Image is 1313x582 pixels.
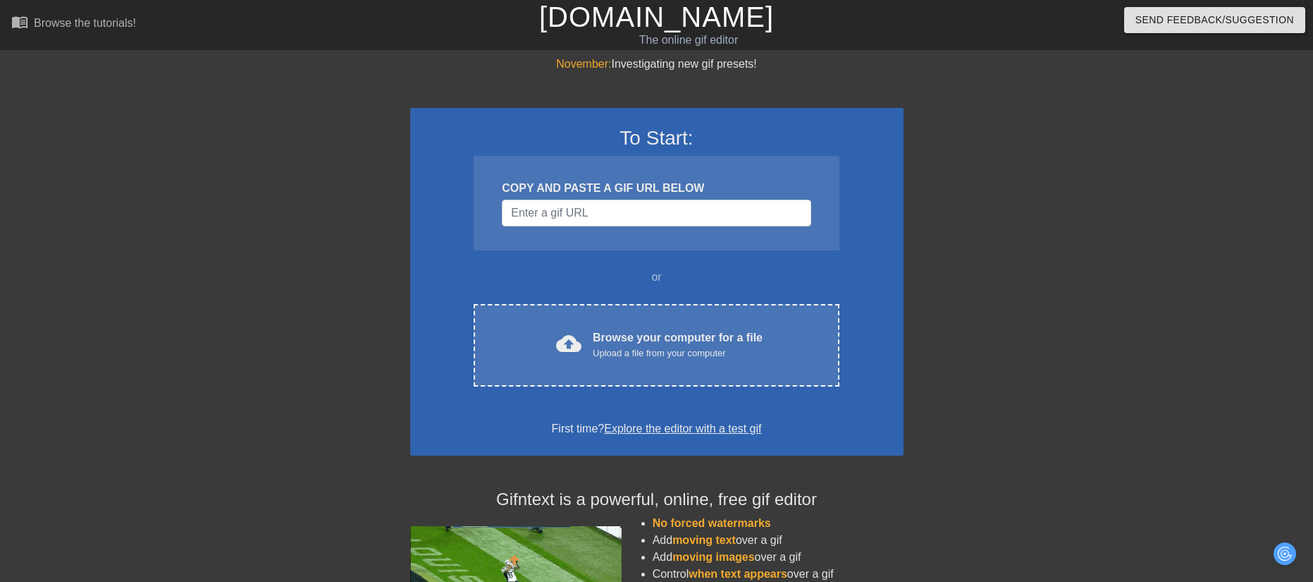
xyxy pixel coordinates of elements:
a: [DOMAIN_NAME] [539,1,774,32]
div: Upload a file from your computer [593,346,763,360]
h4: Gifntext is a powerful, online, free gif editor [410,490,904,510]
span: moving images [672,551,754,563]
span: cloud_upload [556,331,581,356]
div: Browse your computer for a file [593,329,763,360]
span: November: [556,58,611,70]
a: Browse the tutorials! [11,13,136,35]
a: Explore the editor with a test gif [604,423,761,435]
li: Add over a gif [653,549,904,566]
button: Send Feedback/Suggestion [1124,7,1305,33]
span: when text appears [689,568,787,580]
div: Browse the tutorials! [34,17,136,29]
div: The online gif editor [445,32,932,49]
span: menu_book [11,13,28,30]
li: Add over a gif [653,532,904,549]
div: COPY AND PASTE A GIF URL BELOW [502,180,810,197]
span: Send Feedback/Suggestion [1135,11,1294,29]
h3: To Start: [429,126,885,150]
div: First time? [429,420,885,437]
div: Investigating new gif presets! [410,56,904,73]
span: moving text [672,534,736,546]
div: or [447,269,867,286]
input: Username [502,200,810,226]
span: No forced watermarks [653,517,771,529]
